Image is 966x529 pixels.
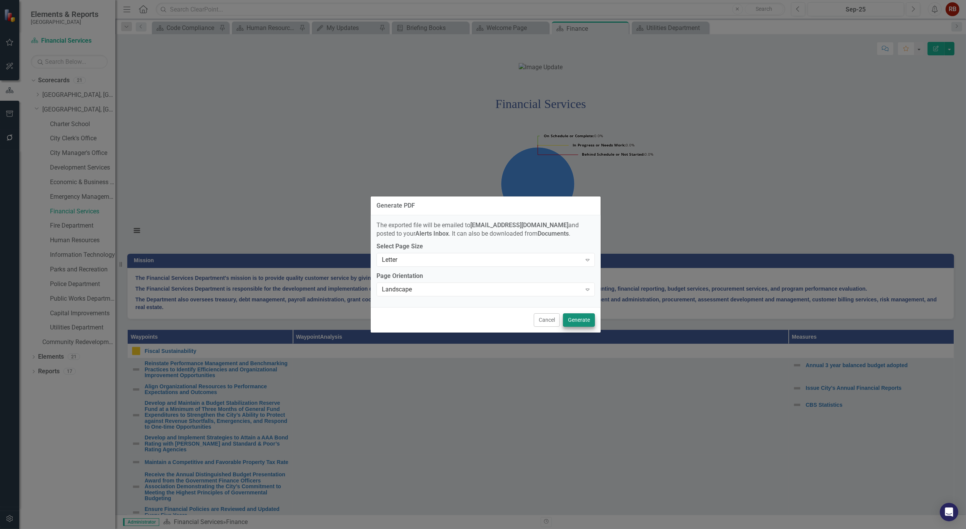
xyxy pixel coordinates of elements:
div: Open Intercom Messenger [940,503,958,521]
strong: [EMAIL_ADDRESS][DOMAIN_NAME] [470,221,568,229]
label: Select Page Size [376,242,595,251]
button: Generate [563,313,595,327]
div: Generate PDF [376,202,415,209]
div: Landscape [382,285,581,294]
div: Letter [382,256,581,264]
span: The exported file will be emailed to and posted to your . It can also be downloaded from . [376,221,579,238]
button: Cancel [534,313,560,327]
strong: Alerts Inbox [415,230,449,237]
label: Page Orientation [376,272,595,281]
strong: Documents [538,230,569,237]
